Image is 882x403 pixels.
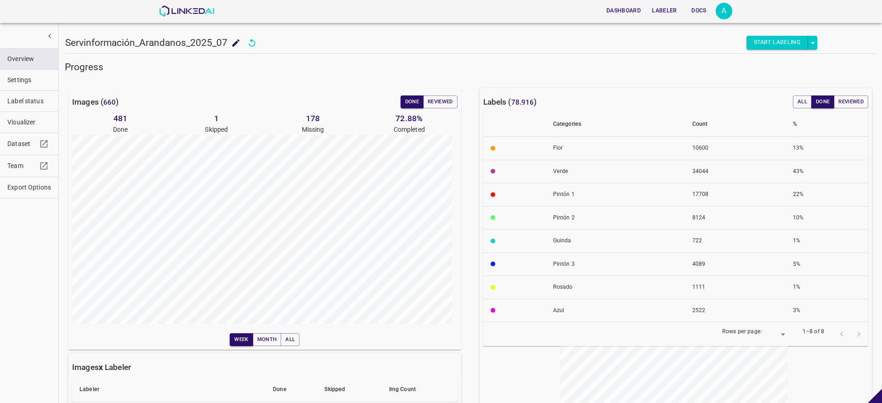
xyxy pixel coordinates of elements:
a: Labeler [646,1,682,20]
h6: Images ( ) [72,95,119,108]
div: split button [746,36,817,50]
th: 1% [786,276,868,299]
th: Count [685,112,786,137]
div: ​ [766,328,788,341]
th: 22% [786,183,868,207]
p: Done [72,125,169,134]
th: Verde [546,160,685,183]
th: 1111 [685,276,786,299]
th: 10% [786,206,868,229]
th: Pintón 1 [546,183,685,207]
th: Done [266,377,317,402]
h6: 72.88 % [361,112,458,125]
span: Visualizer [7,118,51,127]
th: Categories [546,112,685,137]
th: 3% [786,299,868,322]
th: 4089 [685,252,786,276]
b: x [99,363,103,372]
span: Dataset [7,139,37,149]
button: Week [230,333,253,346]
h6: 178 [265,112,361,125]
button: All [281,333,300,346]
p: Completed [361,125,458,134]
button: Start Labeling [746,36,808,50]
th: Azul [546,299,685,322]
th: Img Count [382,377,458,402]
th: 34044 [685,160,786,183]
th: Pintón 3 [546,252,685,276]
button: select role [808,36,817,50]
button: Dashboard [603,3,645,18]
img: LinkedAI [159,6,215,17]
th: Labeler [72,377,266,402]
button: Done [401,95,424,108]
th: 17708 [685,183,786,207]
h6: 1 [169,112,265,125]
th: Guinda [546,229,685,253]
span: 660 [103,98,116,106]
th: Flor [546,137,685,160]
button: Open settings [716,3,732,19]
button: Labeler [648,3,680,18]
h6: Images Labeler [72,361,131,374]
h6: Labels ( ) [483,95,537,108]
button: All [793,95,812,108]
p: Rows per page: [722,328,762,336]
th: 1% [786,229,868,253]
th: Pintón 2 [546,206,685,229]
button: Reviewed [423,95,458,108]
button: Docs [684,3,714,18]
th: 13% [786,137,868,160]
h6: 481 [72,112,169,125]
p: Skipped [169,125,265,134]
h5: Servinformación_Arandanos_2025_07 [65,36,227,49]
span: Export Options [7,183,51,192]
p: Missing [265,125,361,134]
div: A [716,3,732,19]
span: Team [7,161,37,171]
th: 722 [685,229,786,253]
span: 78.916 [511,98,534,106]
button: Reviewed [834,95,868,108]
button: show more [41,28,58,45]
th: 8124 [685,206,786,229]
th: 2522 [685,299,786,322]
th: Rosado [546,276,685,299]
th: % [786,112,868,137]
p: 1–8 of 8 [803,328,824,336]
h5: Progress [65,61,876,73]
span: Label status [7,96,51,106]
span: Overview [7,54,51,64]
th: 5% [786,252,868,276]
th: Skipped [317,377,381,402]
a: Docs [683,1,716,20]
button: add to shopping cart [227,34,244,51]
th: 43% [786,160,868,183]
button: Month [253,333,282,346]
a: Dashboard [601,1,646,20]
th: 10600 [685,137,786,160]
button: Done [811,95,834,108]
span: Settings [7,75,51,85]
